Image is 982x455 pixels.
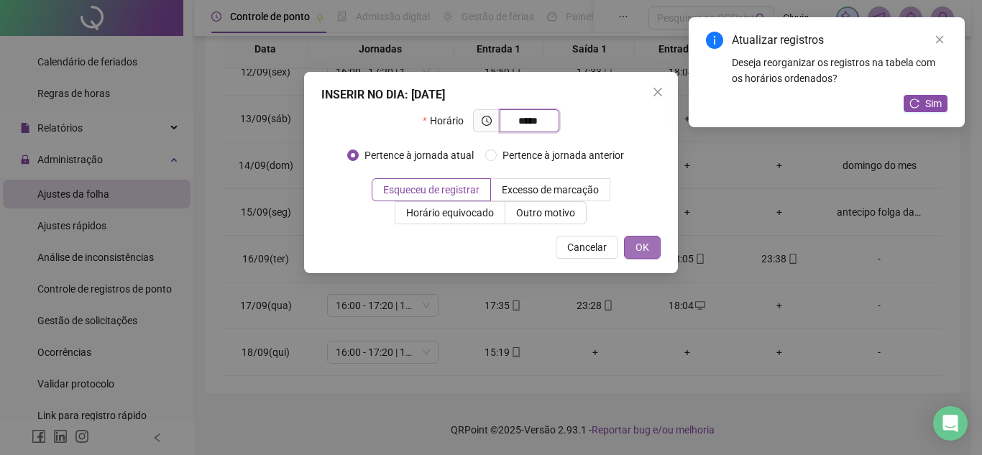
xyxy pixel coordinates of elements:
span: info-circle [706,32,723,49]
div: INSERIR NO DIA : [DATE] [321,86,661,104]
span: Outro motivo [516,207,575,219]
span: Horário equivocado [406,207,494,219]
div: Open Intercom Messenger [933,406,968,441]
span: Sim [925,96,942,111]
span: OK [635,239,649,255]
button: Cancelar [556,236,618,259]
span: clock-circle [482,116,492,126]
span: Pertence à jornada atual [359,147,479,163]
span: reload [909,98,919,109]
button: Close [646,81,669,104]
span: close [652,86,664,98]
span: Cancelar [567,239,607,255]
span: close [935,35,945,45]
div: Atualizar registros [732,32,947,49]
span: Pertence à jornada anterior [497,147,630,163]
button: OK [624,236,661,259]
span: Excesso de marcação [502,184,599,196]
div: Deseja reorganizar os registros na tabela com os horários ordenados? [732,55,947,86]
span: Esqueceu de registrar [383,184,479,196]
label: Horário [423,109,472,132]
a: Close [932,32,947,47]
button: Sim [904,95,947,112]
